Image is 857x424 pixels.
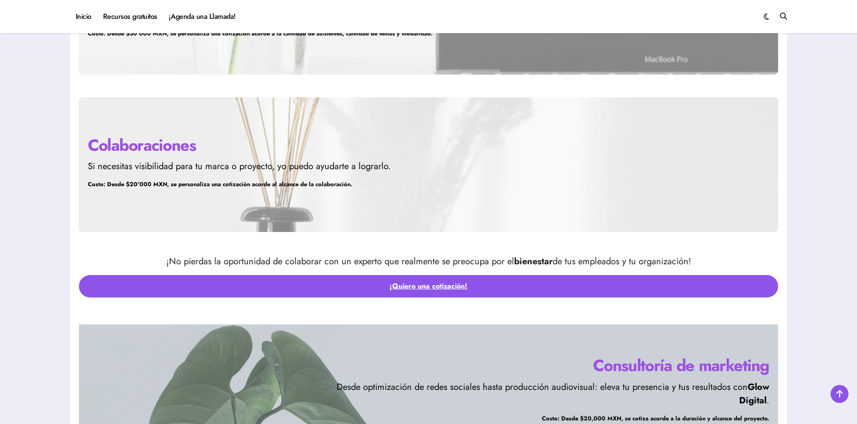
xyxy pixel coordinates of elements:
a: ¡Quiero una cotización! [79,275,778,297]
strong: Costo: Desde $20’000 MXN, se personaliza una cotización acorde al alcance de la colaboración. [88,180,352,188]
strong: bienestar [514,255,553,268]
p: Desde optimización de redes sociales hasta producción audiovisual: eleva tu presencia y tus resul... [327,380,769,407]
a: Inicio [70,4,97,29]
strong: Costo: Desde $20,000 MXN, se cotiza acorde a la duración y alcance del proyecto. [542,414,769,423]
a: ¡Agenda una Llamada! [163,4,242,29]
p: Si necesitas visibilidad para tu marca o proyecto, yo puedo ayudarte a lograrlo. [88,160,530,173]
p: ¡No pierdas la oportunidad de colaborar con un experto que realmente se preocupa por el de tus em... [79,255,778,268]
h2: Colaboraciones [88,134,530,156]
strong: Consultoría de marketing [593,354,769,377]
strong: Costo: Desde $30’000 MXN, se personaliza una cotización acorde a la cantidad de asistentes, canti... [88,29,433,38]
strong: Glow Digital [739,380,769,407]
a: Recursos gratuitos [97,4,163,29]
